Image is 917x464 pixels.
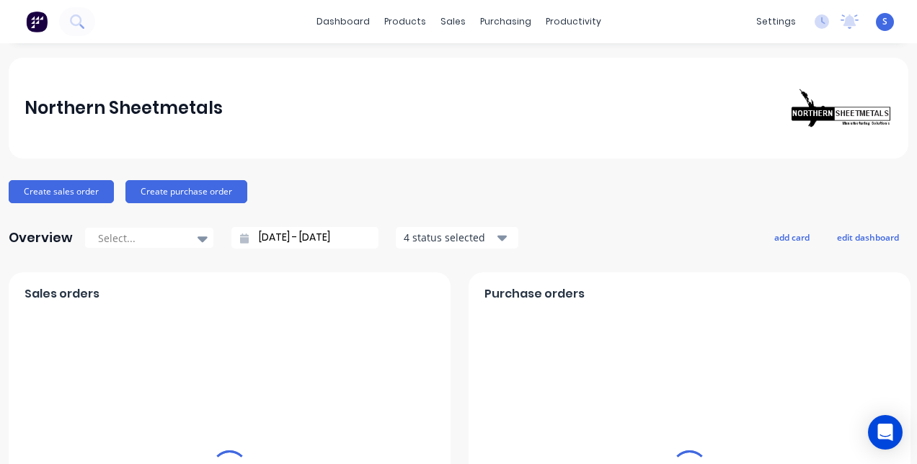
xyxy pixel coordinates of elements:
div: 4 status selected [404,230,495,245]
div: productivity [539,11,608,32]
div: settings [749,11,803,32]
img: Factory [26,11,48,32]
button: add card [765,228,819,246]
a: dashboard [309,11,377,32]
div: products [377,11,433,32]
div: Northern Sheetmetals [25,94,223,122]
button: edit dashboard [828,228,908,246]
img: Northern Sheetmetals [792,89,892,128]
span: Sales orders [25,285,99,303]
button: Create sales order [9,180,114,203]
span: Purchase orders [484,285,585,303]
button: Create purchase order [125,180,247,203]
div: Open Intercom Messenger [868,415,903,450]
div: Overview [9,223,73,252]
button: 4 status selected [396,227,518,249]
span: S [882,15,887,28]
div: purchasing [473,11,539,32]
div: sales [433,11,473,32]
